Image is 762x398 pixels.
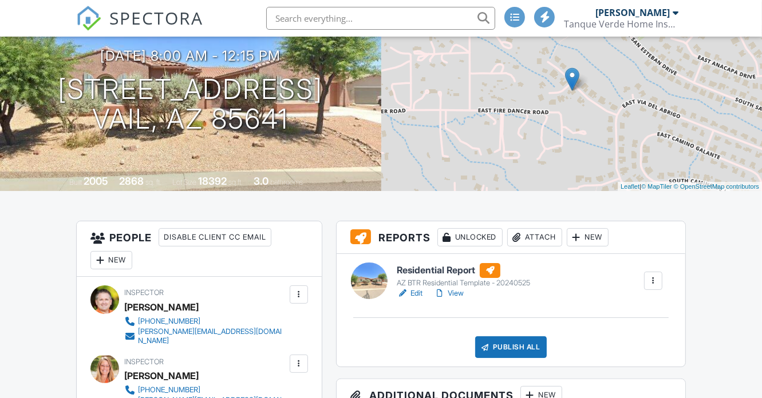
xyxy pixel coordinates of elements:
[124,316,287,327] a: [PHONE_NUMBER]
[618,182,762,192] div: |
[138,327,287,345] div: [PERSON_NAME][EMAIL_ADDRESS][DOMAIN_NAME]
[397,263,530,278] h6: Residential Report
[266,7,495,30] input: Search everything...
[437,228,503,246] div: Unlocked
[124,357,164,366] span: Inspector
[641,183,672,190] a: © MapTiler
[138,317,200,326] div: [PHONE_NUMBER]
[124,288,164,297] span: Inspector
[397,278,530,288] div: AZ BTR Residential Template - 20240525
[119,175,144,187] div: 2868
[77,221,322,277] h3: People
[76,15,203,39] a: SPECTORA
[337,221,685,254] h3: Reports
[434,288,464,299] a: View
[145,178,161,186] span: sq. ft.
[84,175,108,187] div: 2005
[397,288,423,299] a: Edit
[254,175,269,187] div: 3.0
[69,178,82,186] span: Built
[76,6,101,31] img: The Best Home Inspection Software - Spectora
[138,385,200,395] div: [PHONE_NUMBER]
[567,228,609,246] div: New
[124,384,287,396] a: [PHONE_NUMBER]
[90,251,132,269] div: New
[100,48,281,63] h3: [DATE] 8:00 am - 12:15 pm
[198,175,227,187] div: 18392
[124,367,199,384] div: [PERSON_NAME]
[507,228,562,246] div: Attach
[475,336,547,358] div: Publish All
[159,228,271,246] div: Disable Client CC Email
[564,18,678,30] div: Tanque Verde Home Inspections LLC
[124,298,199,316] div: [PERSON_NAME]
[228,178,243,186] span: sq.ft.
[58,74,323,135] h1: [STREET_ADDRESS] Vail, AZ 85641
[270,178,303,186] span: bathrooms
[674,183,759,190] a: © OpenStreetMap contributors
[109,6,203,30] span: SPECTORA
[595,7,670,18] div: [PERSON_NAME]
[621,183,639,190] a: Leaflet
[172,178,196,186] span: Lot Size
[124,327,287,345] a: [PERSON_NAME][EMAIL_ADDRESS][DOMAIN_NAME]
[397,263,530,288] a: Residential Report AZ BTR Residential Template - 20240525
